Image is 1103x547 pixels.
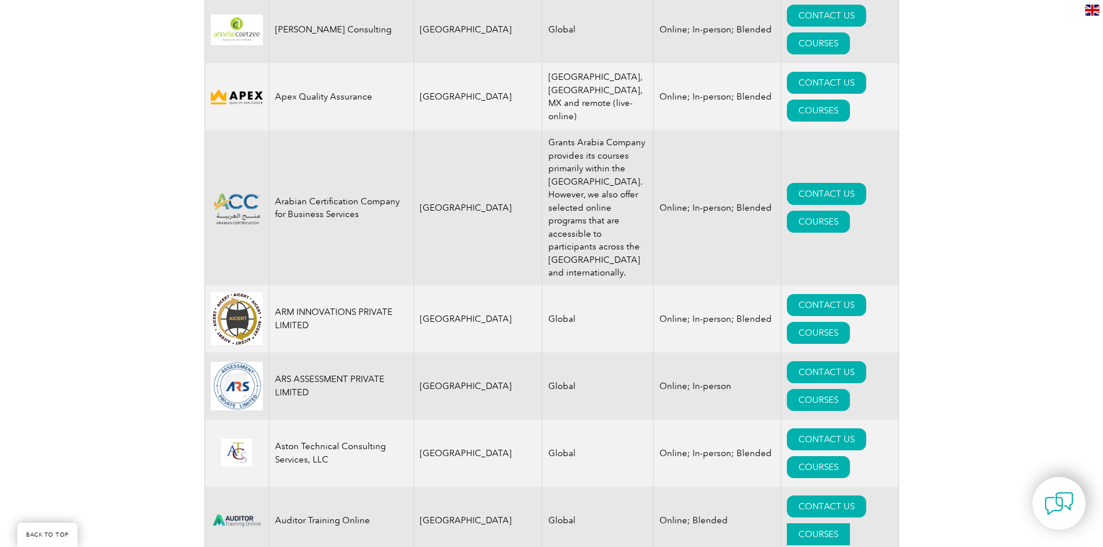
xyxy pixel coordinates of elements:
td: Online; In-person; Blended [654,63,781,130]
img: 492f51fa-3263-f011-bec1-000d3acb86eb-logo.png [211,189,263,226]
td: Online; In-person; Blended [654,285,781,353]
td: [GEOGRAPHIC_DATA] [413,130,543,285]
a: COURSES [787,523,850,545]
a: COURSES [787,100,850,122]
td: Online; In-person; Blended [654,420,781,487]
a: COURSES [787,32,850,54]
a: CONTACT US [787,183,866,205]
td: Aston Technical Consulting Services, LLC [269,420,413,487]
a: CONTACT US [787,428,866,450]
a: COURSES [787,322,850,344]
td: Apex Quality Assurance [269,63,413,130]
a: COURSES [787,211,850,233]
td: [GEOGRAPHIC_DATA], [GEOGRAPHIC_DATA], MX and remote (live-online) [543,63,654,130]
a: COURSES [787,389,850,411]
td: Online; In-person [654,353,781,420]
img: cdfe6d45-392f-f011-8c4d-000d3ad1ee32-logo.png [211,87,263,107]
td: Global [543,353,654,420]
td: [GEOGRAPHIC_DATA] [413,353,543,420]
img: d024547b-a6e0-e911-a812-000d3a795b83-logo.png [211,507,263,533]
a: CONTACT US [787,361,866,383]
td: Global [543,420,654,487]
img: contact-chat.png [1045,489,1073,518]
a: CONTACT US [787,5,866,27]
img: 4c453107-f848-ef11-a316-002248944286-logo.png [211,14,263,45]
a: CONTACT US [787,495,866,517]
td: Global [543,285,654,353]
td: Grants Arabia Company provides its courses primarily within the [GEOGRAPHIC_DATA]. However, we al... [543,130,654,285]
td: ARM INNOVATIONS PRIVATE LIMITED [269,285,413,353]
td: [GEOGRAPHIC_DATA] [413,285,543,353]
td: [GEOGRAPHIC_DATA] [413,63,543,130]
a: CONTACT US [787,294,866,316]
img: en [1085,5,1100,16]
img: ce24547b-a6e0-e911-a812-000d3a795b83-logo.png [211,439,263,467]
a: CONTACT US [787,72,866,94]
td: [GEOGRAPHIC_DATA] [413,420,543,487]
td: ARS ASSESSMENT PRIVATE LIMITED [269,353,413,420]
img: 509b7a2e-6565-ed11-9560-0022481565fd-logo.png [211,362,263,410]
img: d4f7149c-8dc9-ef11-a72f-002248108aed-logo.jpg [211,292,263,345]
td: Online; In-person; Blended [654,130,781,285]
a: COURSES [787,456,850,478]
td: Arabian Certification Company for Business Services [269,130,413,285]
a: BACK TO TOP [17,523,78,547]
